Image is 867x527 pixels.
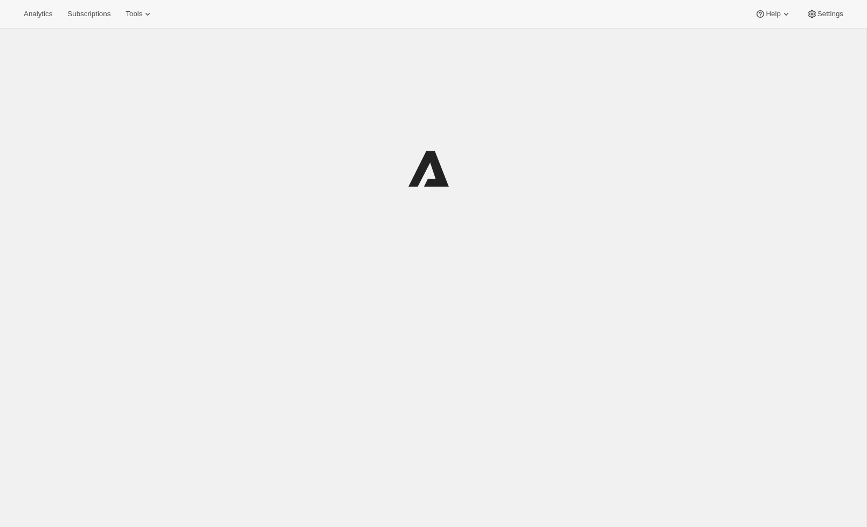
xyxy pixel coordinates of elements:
span: Settings [817,10,843,18]
button: Settings [800,6,850,22]
button: Subscriptions [61,6,117,22]
span: Subscriptions [67,10,110,18]
button: Help [748,6,797,22]
span: Tools [126,10,142,18]
button: Tools [119,6,159,22]
button: Analytics [17,6,59,22]
span: Help [766,10,780,18]
span: Analytics [24,10,52,18]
